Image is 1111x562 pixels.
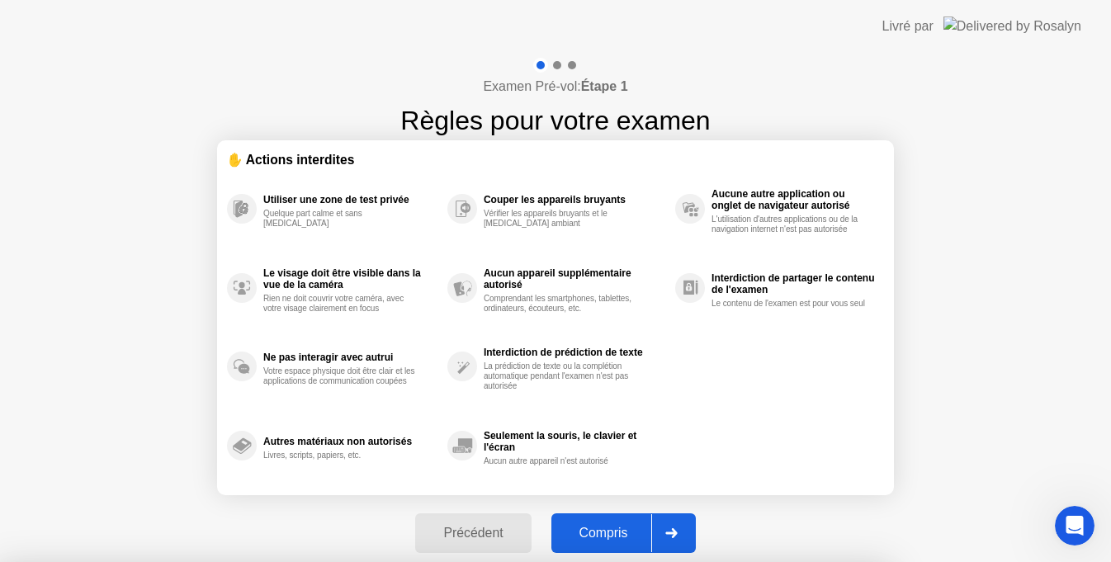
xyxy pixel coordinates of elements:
div: L'utilisation d'autres applications ou de la navigation internet n'est pas autorisée [712,215,868,234]
div: Aucun autre appareil n'est autorisé [484,456,640,466]
div: Interdiction de prédiction de texte [484,347,667,358]
div: Compris [556,526,651,541]
div: Ne pas interagir avec autrui [263,352,439,363]
div: Autres matériaux non autorisés [263,436,439,447]
h1: Messages [122,7,211,35]
span: Help [262,451,288,463]
div: Votre espace physique doit être clair et les applications de communication coupées [263,366,419,386]
button: Messages [110,410,220,476]
h2: No messages [110,222,220,242]
span: Home [38,451,72,463]
button: Help [220,410,330,476]
div: Livres, scripts, papiers, etc. [263,451,419,460]
b: Étape 1 [581,79,628,93]
div: ✋ Actions interdites [227,150,884,169]
img: Delivered by Rosalyn [943,17,1081,35]
div: Précédent [420,526,526,541]
div: Aucune autre application ou onglet de navigateur autorisé [712,188,876,211]
div: Quelque part calme et sans [MEDICAL_DATA] [263,209,419,229]
span: Messages from the team will be shown here [38,258,293,275]
div: Couper les appareils bruyants [484,194,667,205]
div: Aucun appareil supplémentaire autorisé [484,267,667,290]
div: Livré par [882,17,934,36]
button: Send us a message [76,360,254,393]
div: Le contenu de l'examen est pour vous seul [712,299,868,309]
div: La prédiction de texte ou la complétion automatique pendant l'examen n'est pas autorisée [484,361,640,391]
div: Vérifier les appareils bruyants et le [MEDICAL_DATA] ambiant [484,209,640,229]
div: Rien ne doit couvrir votre caméra, avec votre visage clairement en focus [263,294,419,314]
h4: Examen Pré-vol: [483,77,627,97]
div: Seulement la souris, le clavier et l'écran [484,430,667,453]
h1: Règles pour votre examen [400,101,710,140]
div: Le visage doit être visible dans la vue de la caméra [263,267,439,290]
div: Interdiction de partager le contenu de l'examen [712,272,876,295]
iframe: Intercom live chat [1055,506,1094,545]
div: Comprendant les smartphones, tablettes, ordinateurs, écouteurs, etc. [484,294,640,314]
div: Close [290,7,319,36]
span: Messages [133,451,196,463]
div: Utiliser une zone de test privée [263,194,439,205]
